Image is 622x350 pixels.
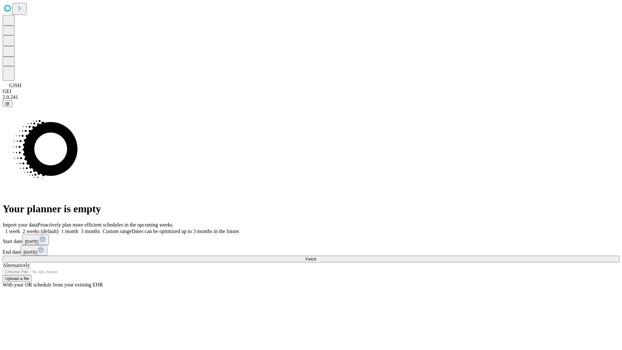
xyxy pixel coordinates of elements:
span: Custom range [103,228,132,234]
span: GJSH [9,83,21,88]
span: 3 months [81,228,100,234]
span: [DATE] [23,250,37,255]
h1: Your planner is empty [3,203,619,215]
span: @ [5,101,10,106]
span: [DATE] [25,239,39,244]
div: 2.0.241 [3,94,619,100]
span: With your OR schedule from your existing EHR [3,282,103,287]
span: Import your data [3,222,38,227]
span: Proactively plan more efficient schedules in the upcoming weeks. [38,222,174,227]
button: @ [3,100,12,107]
div: End date [3,245,619,256]
span: Alternatively [3,262,30,268]
span: 1 week [5,228,20,234]
div: Start date [3,234,619,245]
span: 1 month [61,228,78,234]
button: [DATE] [21,245,47,256]
span: Fetch [305,257,316,262]
button: Fetch [3,256,619,262]
span: 2 weeks (default) [23,228,59,234]
button: Upload a file [3,275,32,282]
span: Dates can be optimized up to 3 months in the future. [132,228,240,234]
div: GEI [3,88,619,94]
button: [DATE] [22,234,49,245]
